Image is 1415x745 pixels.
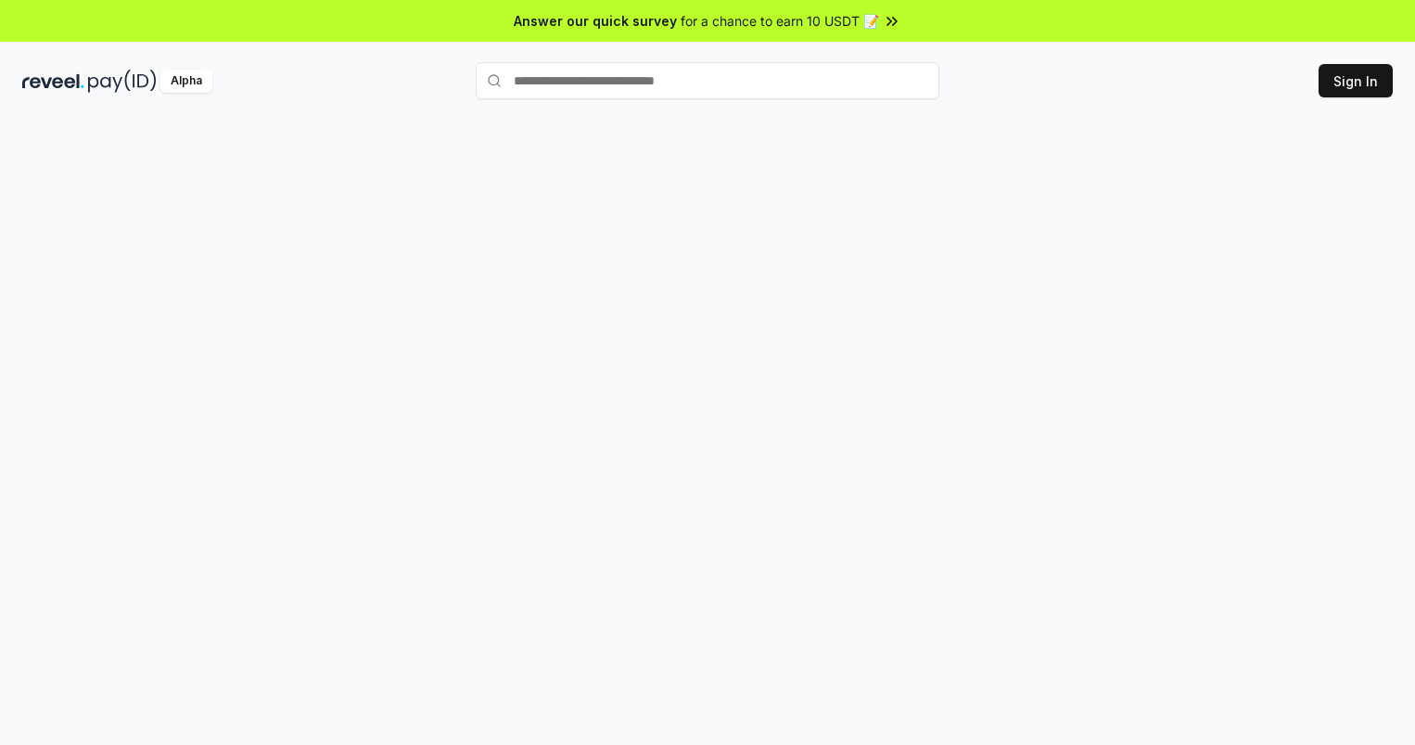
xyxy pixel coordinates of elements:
button: Sign In [1319,64,1393,97]
img: pay_id [88,70,157,93]
div: Alpha [160,70,212,93]
span: for a chance to earn 10 USDT 📝 [681,11,879,31]
img: reveel_dark [22,70,84,93]
span: Answer our quick survey [514,11,677,31]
